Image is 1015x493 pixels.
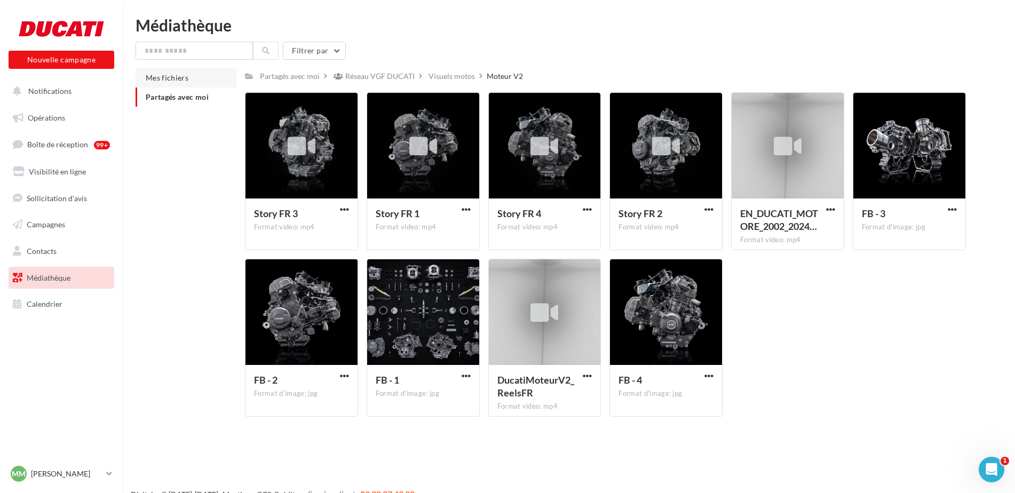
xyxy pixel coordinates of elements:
span: Visibilité en ligne [29,167,86,176]
span: Story FR 1 [376,208,419,219]
span: Médiathèque [27,273,70,282]
div: Réseau VGF DUCATI [345,71,415,82]
div: Format video: mp4 [497,402,592,411]
span: Contacts [27,246,57,256]
span: Boîte de réception [27,140,88,149]
div: Format video: mp4 [618,222,713,232]
span: Opérations [28,113,65,122]
span: Story FR 2 [618,208,662,219]
span: Calendrier [27,299,62,308]
a: Calendrier [6,293,116,315]
button: Nouvelle campagne [9,51,114,69]
span: Mes fichiers [146,73,188,82]
button: Filtrer par [283,42,346,60]
a: MM [PERSON_NAME] [9,464,114,484]
a: Médiathèque [6,267,116,289]
div: Visuels motos [429,71,475,82]
div: Moteur V2 [487,71,523,82]
span: FB - 2 [254,374,277,386]
div: 99+ [94,141,110,149]
a: Sollicitation d'avis [6,187,116,210]
span: Notifications [28,86,72,96]
button: Notifications [6,80,112,102]
span: FB - 3 [862,208,885,219]
div: Format d'image: jpg [862,222,957,232]
div: Format video: mp4 [497,222,592,232]
span: EN_DUCATI_MOTORE_2002_2024_EDIT_MASTER _9_16_UC716642 [740,208,818,232]
span: Story FR 4 [497,208,541,219]
div: Partagés avec moi [260,71,320,82]
div: Format video: mp4 [254,222,349,232]
span: 1 [1001,457,1009,465]
div: Format d'image: jpg [618,389,713,399]
a: Opérations [6,107,116,129]
a: Visibilité en ligne [6,161,116,183]
span: Story FR 3 [254,208,298,219]
span: Sollicitation d'avis [27,193,87,202]
p: [PERSON_NAME] [31,468,102,479]
span: DucatiMoteurV2_ReelsFR [497,374,574,399]
span: Campagnes [27,220,65,229]
a: Campagnes [6,213,116,236]
a: Contacts [6,240,116,263]
span: MM [12,468,26,479]
span: FB - 1 [376,374,399,386]
div: Format video: mp4 [376,222,471,232]
div: Format d'image: jpg [376,389,471,399]
span: FB - 4 [618,374,642,386]
div: Format video: mp4 [740,235,835,245]
span: Partagés avec moi [146,92,209,101]
div: Format d'image: jpg [254,389,349,399]
a: Boîte de réception99+ [6,133,116,156]
iframe: Intercom live chat [979,457,1004,482]
div: Médiathèque [136,17,1002,33]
